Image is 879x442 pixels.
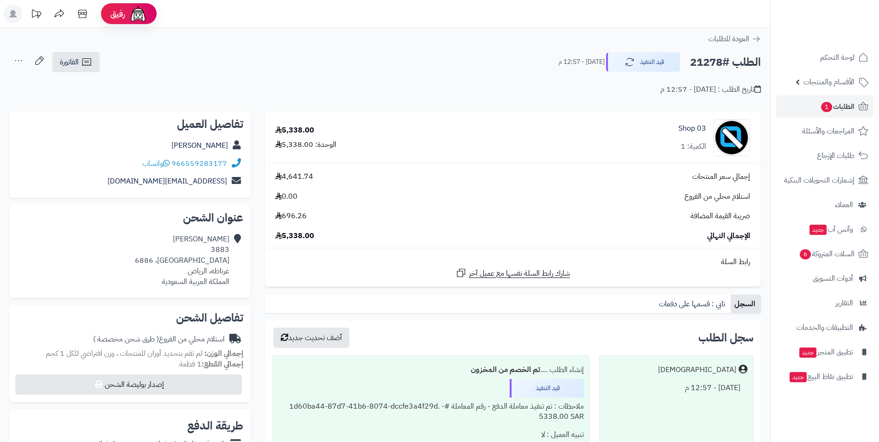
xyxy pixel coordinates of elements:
strong: إجمالي الوزن: [204,348,243,359]
span: ضريبة القيمة المضافة [690,211,750,221]
div: قيد التنفيذ [510,379,584,398]
img: ai-face.png [129,5,147,23]
div: 5,338.00 [275,125,314,136]
div: الكمية: 1 [681,141,706,152]
span: جديد [799,347,816,358]
strong: إجمالي القطع: [202,359,243,370]
span: استلام محلي من الفروع [684,191,750,202]
span: السلات المتروكة [799,247,854,260]
div: [DEMOGRAPHIC_DATA] [658,365,736,375]
a: السجل [731,295,761,313]
small: [DATE] - 12:57 م [558,57,605,67]
span: 4,641.74 [275,171,313,182]
div: ملاحظات : تم تنفيذ معاملة الدفع - رقم المعاملة #1d60ba44-87d7-41b6-8074-dccfe3a4f29d. - 5338.00 SAR [278,398,584,426]
a: الفاتورة [52,52,100,72]
span: شارك رابط السلة نفسها مع عميل آخر [469,268,570,279]
span: ( طرق شحن مخصصة ) [93,334,159,345]
button: أضف تحديث جديد [273,328,349,348]
div: الوحدة: 5,338.00 [275,139,336,150]
span: الطلبات [820,100,854,113]
span: طلبات الإرجاع [817,149,854,162]
a: التقارير [776,292,873,314]
span: جديد [790,372,807,382]
span: التقارير [835,297,853,309]
b: تم الخصم من المخزون [471,364,540,375]
div: [PERSON_NAME] 3883 [GEOGRAPHIC_DATA]، 6886 غرناطه، الرياض المملكة العربية السعودية [135,234,229,287]
span: تطبيق نقاط البيع [789,370,853,383]
div: استلام محلي من الفروع [93,334,225,345]
a: المراجعات والأسئلة [776,120,873,142]
a: إشعارات التحويلات البنكية [776,169,873,191]
a: 966559283177 [171,158,227,169]
span: تطبيق المتجر [798,346,853,359]
a: [EMAIL_ADDRESS][DOMAIN_NAME] [108,176,227,187]
span: رفيق [110,8,125,19]
span: جديد [809,225,827,235]
h2: عنوان الشحن [17,212,243,223]
small: 1 قطعة [179,359,243,370]
span: الأقسام والمنتجات [803,76,854,88]
span: العملاء [835,198,853,211]
span: 5,338.00 [275,231,314,241]
a: شارك رابط السلة نفسها مع عميل آخر [455,267,570,279]
a: 03 Shop [678,123,706,134]
a: تطبيق المتجرجديد [776,341,873,363]
a: الطلبات1 [776,95,873,118]
span: التطبيقات والخدمات [797,321,853,334]
span: إشعارات التحويلات البنكية [784,174,854,187]
a: لوحة التحكم [776,46,873,69]
a: تطبيق نقاط البيعجديد [776,366,873,388]
div: تاريخ الطلب : [DATE] - 12:57 م [660,84,761,95]
h3: سجل الطلب [698,332,753,343]
span: الفاتورة [60,57,79,68]
span: الإجمالي النهائي [707,231,750,241]
span: 6 [800,249,811,259]
button: إصدار بوليصة الشحن [15,374,242,395]
span: 0.00 [275,191,297,202]
span: لم تقم بتحديد أوزان للمنتجات ، وزن افتراضي للكل 1 كجم [46,348,202,359]
h2: طريقة الدفع [187,420,243,431]
img: no_image-90x90.png [714,119,750,156]
h2: الطلب #21278 [690,53,761,72]
div: إنشاء الطلب .... [278,361,584,379]
span: وآتس آب [809,223,853,236]
a: [PERSON_NAME] [171,140,228,151]
a: العودة للطلبات [708,33,761,44]
span: لوحة التحكم [820,51,854,64]
span: العودة للطلبات [708,33,749,44]
a: العملاء [776,194,873,216]
span: إجمالي سعر المنتجات [692,171,750,182]
div: [DATE] - 12:57 م [605,379,747,397]
a: طلبات الإرجاع [776,145,873,167]
a: التطبيقات والخدمات [776,316,873,339]
h2: تفاصيل الشحن [17,312,243,323]
button: قيد التنفيذ [606,52,680,72]
span: المراجعات والأسئلة [802,125,854,138]
a: تابي : قسمها على دفعات [655,295,731,313]
a: السلات المتروكة6 [776,243,873,265]
span: 696.26 [275,211,307,221]
a: أدوات التسويق [776,267,873,290]
a: تحديثات المنصة [25,5,48,25]
span: 1 [821,102,832,112]
a: واتساب [142,158,170,169]
h2: تفاصيل العميل [17,119,243,130]
span: أدوات التسويق [813,272,853,285]
a: وآتس آبجديد [776,218,873,240]
div: رابط السلة [268,257,757,267]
